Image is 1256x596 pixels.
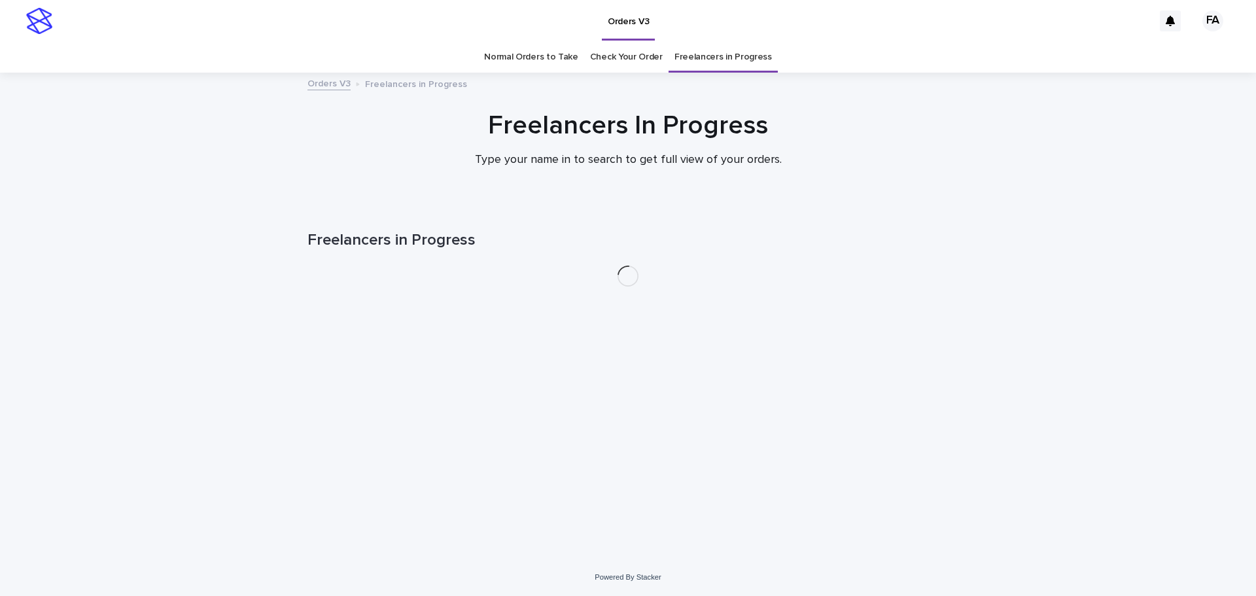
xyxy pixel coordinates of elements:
[26,8,52,34] img: stacker-logo-s-only.png
[307,231,949,250] h1: Freelancers in Progress
[365,76,467,90] p: Freelancers in Progress
[307,110,949,141] h1: Freelancers In Progress
[1202,10,1223,31] div: FA
[366,153,890,167] p: Type your name in to search to get full view of your orders.
[590,42,663,73] a: Check Your Order
[595,573,661,581] a: Powered By Stacker
[674,42,772,73] a: Freelancers in Progress
[484,42,578,73] a: Normal Orders to Take
[307,75,351,90] a: Orders V3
